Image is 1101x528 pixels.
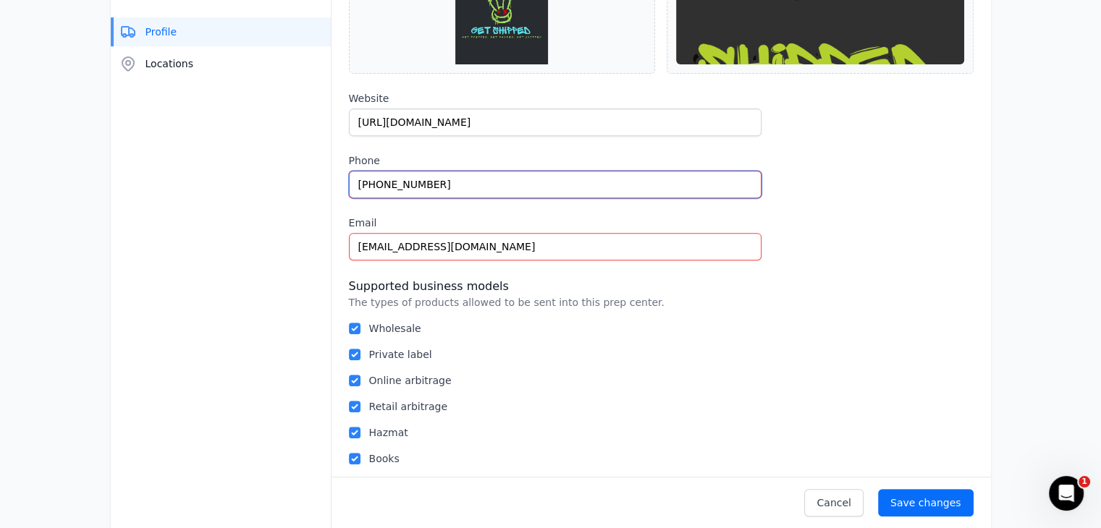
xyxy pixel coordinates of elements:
iframe: Intercom live chat [1049,476,1084,511]
label: Website [349,91,762,106]
div: Save changes [890,495,961,510]
span: Profile [145,25,177,39]
label: Email [349,216,762,230]
label: Phone [349,153,762,168]
button: Save changes [878,489,974,516]
label: Wholesale [369,323,421,334]
div: Supported business models [349,278,974,295]
button: Cancel [804,489,863,516]
span: 1 [1079,476,1090,487]
label: Books [369,453,400,464]
p: The types of products allowed to be sent into this prep center. [349,295,974,310]
label: Online arbitrage [369,375,452,386]
label: Retail arbitrage [369,401,447,412]
input: 1 (234) 567-8910 [349,171,762,198]
input: acme@prep.com [349,233,762,260]
input: www.acmeprep.com [349,108,762,136]
label: Hazmat [369,427,408,438]
label: Private label [369,349,432,360]
span: Locations [145,56,194,71]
